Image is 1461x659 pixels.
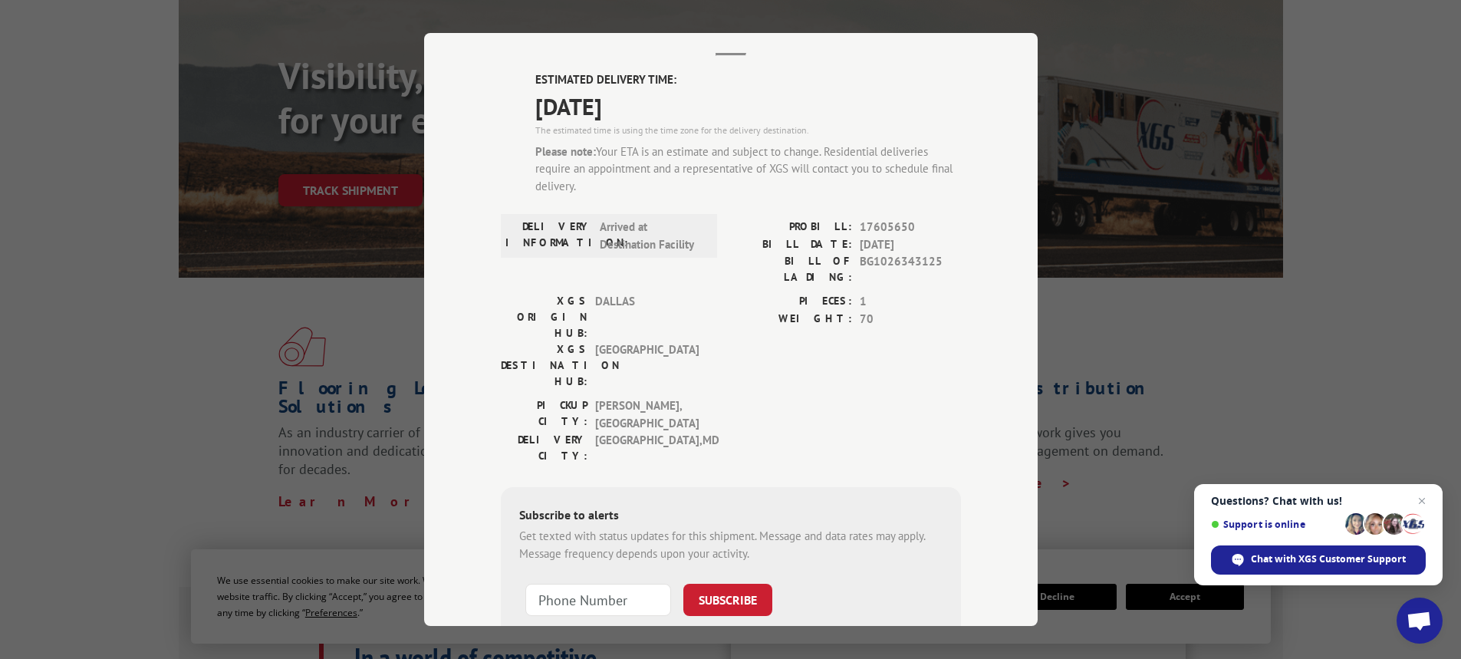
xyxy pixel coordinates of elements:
[1251,552,1406,566] span: Chat with XGS Customer Support
[600,219,703,253] span: Arrived at Destination Facility
[535,71,961,89] label: ESTIMATED DELIVERY TIME:
[501,4,961,33] h2: Track Shipment
[1211,495,1426,507] span: Questions? Chat with us!
[501,397,587,432] label: PICKUP CITY:
[1211,545,1426,575] div: Chat with XGS Customer Support
[683,584,772,616] button: SUBSCRIBE
[525,584,671,616] input: Phone Number
[731,311,852,328] label: WEIGHT:
[595,293,699,341] span: DALLAS
[1211,519,1340,530] span: Support is online
[860,253,961,285] span: BG1026343125
[731,253,852,285] label: BILL OF LADING:
[505,219,592,253] label: DELIVERY INFORMATION:
[595,432,699,464] span: [GEOGRAPHIC_DATA] , MD
[731,236,852,254] label: BILL DATE:
[1413,492,1431,510] span: Close chat
[731,219,852,236] label: PROBILL:
[535,124,961,137] div: The estimated time is using the time zone for the delivery destination.
[860,236,961,254] span: [DATE]
[860,311,961,328] span: 70
[519,506,943,528] div: Subscribe to alerts
[501,293,587,341] label: XGS ORIGIN HUB:
[519,528,943,562] div: Get texted with status updates for this shipment. Message and data rates may apply. Message frequ...
[501,341,587,390] label: XGS DESTINATION HUB:
[595,397,699,432] span: [PERSON_NAME] , [GEOGRAPHIC_DATA]
[1397,598,1443,644] div: Open chat
[501,432,587,464] label: DELIVERY CITY:
[535,143,961,196] div: Your ETA is an estimate and subject to change. Residential deliveries require an appointment and ...
[860,293,961,311] span: 1
[595,341,699,390] span: [GEOGRAPHIC_DATA]
[535,89,961,124] span: [DATE]
[535,144,596,159] strong: Please note:
[860,219,961,236] span: 17605650
[731,293,852,311] label: PIECES:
